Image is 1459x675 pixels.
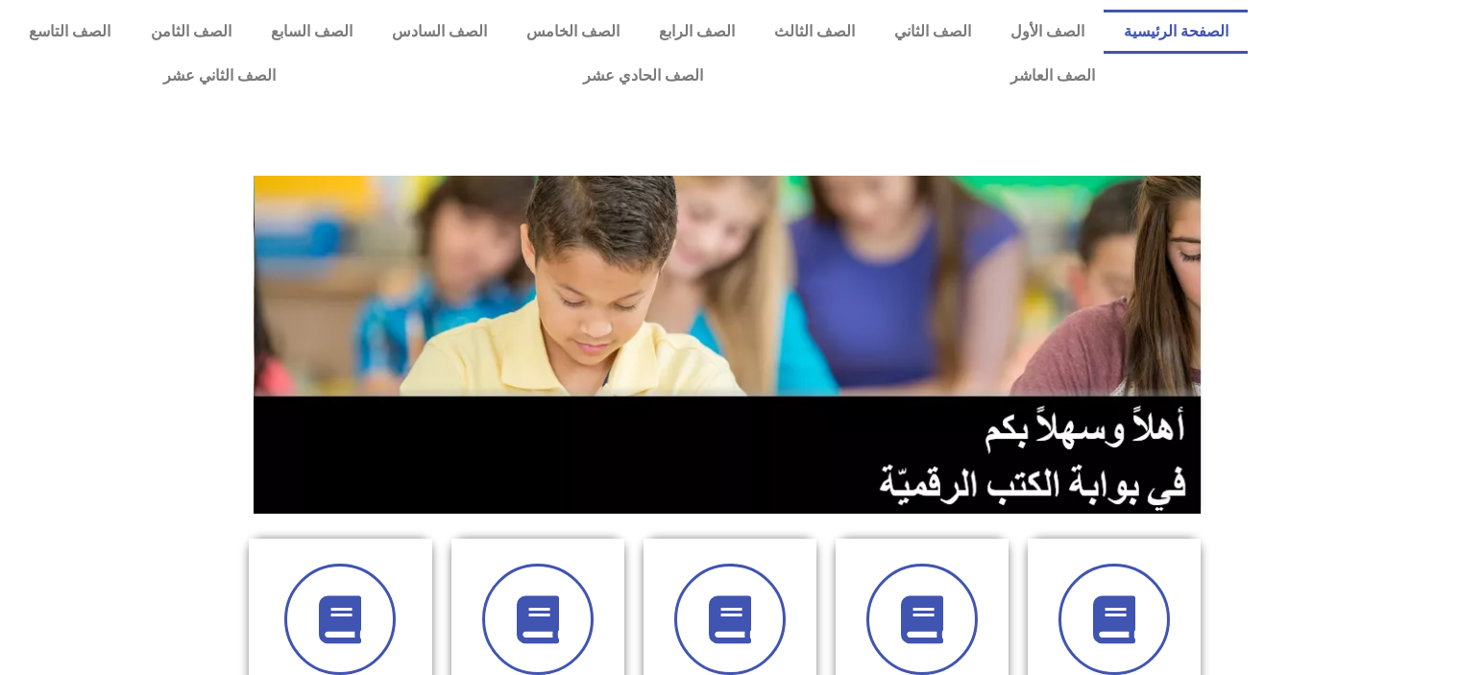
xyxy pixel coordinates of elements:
[639,10,754,54] a: الصف الرابع
[857,54,1249,98] a: الصف العاشر
[372,10,506,54] a: الصف السادس
[754,10,874,54] a: الصف الثالث
[874,10,990,54] a: الصف الثاني
[1104,10,1248,54] a: الصفحة الرئيسية
[429,54,857,98] a: الصف الحادي عشر
[506,10,639,54] a: الصف الخامس
[10,10,131,54] a: الصف التاسع
[10,54,429,98] a: الصف الثاني عشر
[990,10,1104,54] a: الصف الأول
[131,10,251,54] a: الصف الثامن
[251,10,372,54] a: الصف السابع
